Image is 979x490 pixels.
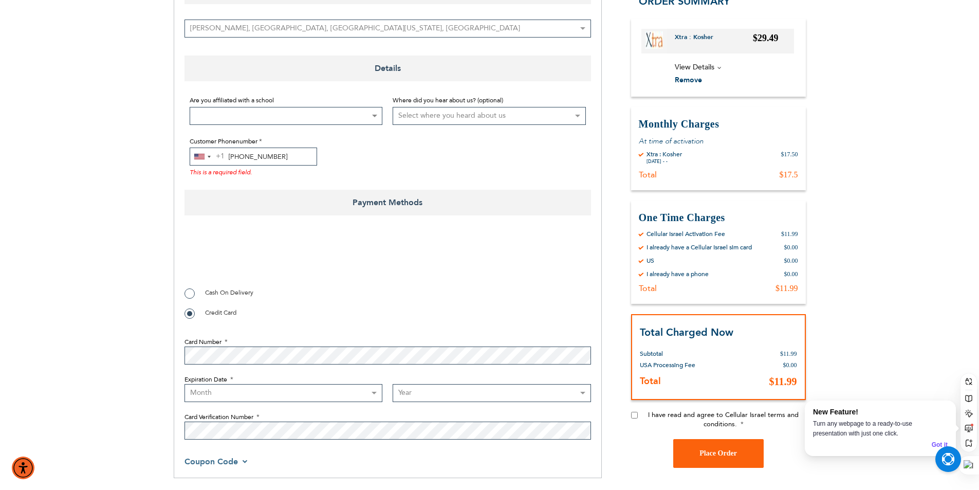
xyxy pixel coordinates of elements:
[184,56,591,81] span: Details
[640,340,720,359] th: Subtotal
[780,350,797,357] span: $11.99
[645,31,663,49] img: Xtra : Kosher
[640,375,661,388] strong: Total
[675,62,714,72] span: View Details
[646,270,709,278] div: I already have a phone
[646,158,682,165] div: [DATE] - -
[205,288,253,297] span: Cash On Delivery
[205,308,236,317] span: Credit Card
[184,375,227,384] span: Expiration Date
[648,410,799,429] span: I have read and agree to Cellular Israel terms and conditions.
[184,239,341,279] iframe: reCAPTCHA
[639,170,657,180] div: Total
[190,148,317,166] input: e.g. 201-555-0123
[640,325,733,339] strong: Total Charged Now
[783,361,797,369] span: $0.00
[675,75,702,85] span: Remove
[781,150,798,165] div: $17.50
[780,170,798,180] div: $17.5
[646,243,752,251] div: I already have a Cellular Israel sim card
[639,136,798,146] p: At time of activation
[184,413,253,421] span: Card Verification Number
[673,439,764,468] button: Place Order
[184,338,221,346] span: Card Number
[12,457,34,479] div: Accessibility Menu
[646,257,654,265] div: US
[190,96,274,104] span: Are you affiliated with a school
[775,283,798,294] div: $11.99
[699,449,737,457] span: Place Order
[216,150,225,163] div: +1
[393,96,503,104] span: Where did you hear about us? (optional)
[753,33,779,43] span: $29.49
[769,376,797,387] span: $11.99
[784,270,798,278] div: $0.00
[639,117,798,131] h3: Monthly Charges
[640,361,695,369] span: USA Processing Fee
[190,168,252,176] span: This is a required field.
[675,33,721,49] a: Xtra : Kosher
[639,211,798,225] h3: One Time Charges
[184,456,238,467] span: Coupon Code
[784,243,798,251] div: $0.00
[184,190,591,215] span: Payment Methods
[646,150,682,158] div: Xtra : Kosher
[190,137,257,146] span: Customer Phonenumber
[646,230,725,238] div: Cellular Israel Activation Fee
[190,148,225,165] button: Selected country
[639,283,657,294] div: Total
[784,257,798,265] div: $0.00
[781,230,798,238] div: $11.99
